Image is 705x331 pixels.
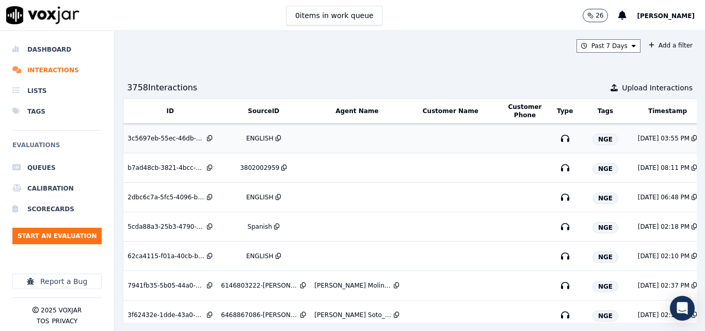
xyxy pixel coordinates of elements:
div: 2dbc6c7a-5fc5-4096-b416-92bcd36ae159 [127,193,205,201]
div: [DATE] 02:37 PM [638,281,690,290]
div: 3c5697eb-55ec-46db-8e47-5e696517067e [127,134,205,143]
p: 26 [596,11,603,20]
a: Queues [12,157,102,178]
button: Add a filter [645,39,697,52]
div: [DATE] 06:48 PM [638,193,690,201]
div: [PERSON_NAME] Soto_Fuse3200_NGE [314,311,392,319]
div: [DATE] 03:55 PM [638,134,690,143]
button: Agent Name [335,107,378,115]
button: Timestamp [648,107,687,115]
div: 6146803222-[PERSON_NAME] 2 all.mp3 [221,281,298,290]
a: Lists [12,81,102,101]
a: Scorecards [12,199,102,219]
span: NGE [592,251,618,263]
button: Upload Interactions [611,83,693,93]
button: Tags [598,107,613,115]
button: Customer Phone [501,103,548,119]
span: [PERSON_NAME] [637,12,695,20]
button: TOS [37,317,49,325]
img: voxjar logo [6,6,79,24]
div: ENGLISH [246,134,274,143]
span: Upload Interactions [622,83,693,93]
div: 3f62432e-1dde-43a0-b776-54b013f54c31 [127,311,205,319]
div: [DATE] 02:13 PM [638,311,690,319]
span: NGE [592,134,618,145]
div: 3758 Interaction s [127,82,197,94]
a: Calibration [12,178,102,199]
button: 26 [583,9,618,22]
div: b7ad48cb-3821-4bcc-8ab1-87217aa3effa [127,164,205,172]
button: 0items in work queue [286,6,382,25]
div: 6468867086-[PERSON_NAME] all.mp3 [221,311,298,319]
a: Dashboard [12,39,102,60]
button: Report a Bug [12,274,102,289]
div: [DATE] 02:10 PM [638,252,690,260]
button: ID [167,107,174,115]
button: [PERSON_NAME] [637,9,705,22]
div: [PERSON_NAME] Molina_Fuse3103_NGE [314,281,392,290]
span: NGE [592,193,618,204]
div: 7941fb35-5b05-44a0-9205-6b5ce3da44f0 [127,281,205,290]
button: 26 [583,9,608,22]
a: Tags [12,101,102,122]
div: Spanish [248,223,272,231]
div: [DATE] 02:18 PM [638,223,690,231]
div: 62ca4115-f01a-40cb-bc76-b94426e5be37 [127,252,205,260]
div: ENGLISH [246,193,274,201]
div: [DATE] 08:11 PM [638,164,690,172]
span: NGE [592,310,618,322]
button: Past 7 Days [576,39,640,53]
button: Start an Evaluation [12,228,102,244]
button: Type [557,107,573,115]
a: Interactions [12,60,102,81]
div: 3802002959 [240,164,279,172]
button: Privacy [52,317,77,325]
span: NGE [592,281,618,292]
div: Open Intercom Messenger [670,296,695,321]
span: NGE [592,163,618,175]
p: 2025 Voxjar [41,306,82,314]
button: Customer Name [423,107,478,115]
span: NGE [592,222,618,233]
div: ENGLISH [246,252,274,260]
div: 5cda88a3-25b3-4790-aa2d-92929e2a90d9 [127,223,205,231]
h6: Evaluations [12,139,102,157]
button: SourceID [248,107,279,115]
